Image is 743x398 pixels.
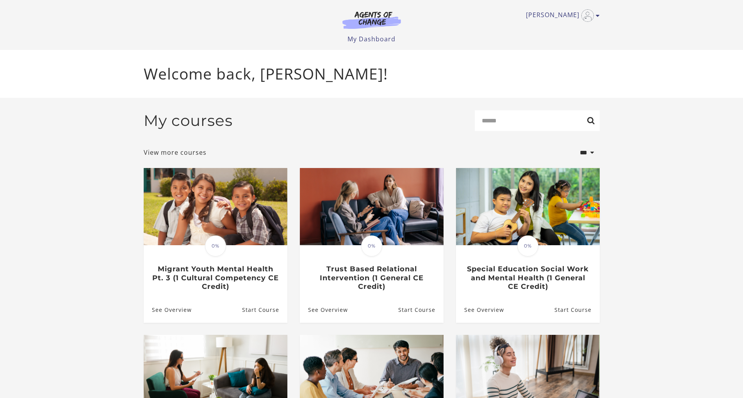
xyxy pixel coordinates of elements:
span: 0% [517,235,538,256]
span: 0% [361,235,382,256]
a: View more courses [144,148,207,157]
h3: Trust Based Relational Intervention (1 General CE Credit) [308,265,435,291]
a: Migrant Youth Mental Health Pt. 3 (1 Cultural Competency CE Credit): See Overview [144,297,192,322]
a: Trust Based Relational Intervention (1 General CE Credit): See Overview [300,297,348,322]
a: Trust Based Relational Intervention (1 General CE Credit): Resume Course [398,297,443,322]
p: Welcome back, [PERSON_NAME]! [144,62,600,85]
a: Special Education Social Work and Mental Health (1 General CE Credit): See Overview [456,297,504,322]
h3: Special Education Social Work and Mental Health (1 General CE Credit) [464,265,591,291]
h2: My courses [144,111,233,130]
a: Migrant Youth Mental Health Pt. 3 (1 Cultural Competency CE Credit): Resume Course [242,297,287,322]
span: 0% [205,235,226,256]
h3: Migrant Youth Mental Health Pt. 3 (1 Cultural Competency CE Credit) [152,265,279,291]
a: Toggle menu [526,9,596,22]
a: Special Education Social Work and Mental Health (1 General CE Credit): Resume Course [554,297,599,322]
img: Agents of Change Logo [334,11,409,29]
a: My Dashboard [347,35,396,43]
